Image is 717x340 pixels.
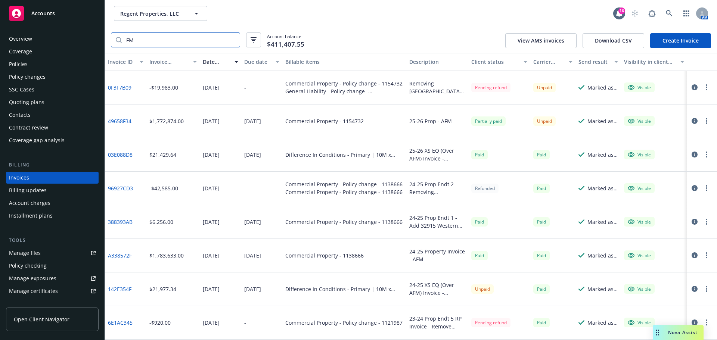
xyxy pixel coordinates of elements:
[149,58,189,66] div: Invoice amount
[105,53,146,71] button: Invoice ID
[621,53,687,71] button: Visibility in client dash
[409,247,465,263] div: 24-25 Property Invoice - AFM
[628,151,651,158] div: Visible
[285,252,364,259] div: Commercial Property - 1138666
[285,79,403,87] div: Commercial Property - Policy change - 1154732
[668,329,698,336] span: Nova Assist
[9,96,44,108] div: Quoting plans
[471,150,488,159] div: Paid
[6,272,99,284] span: Manage exposures
[628,118,651,124] div: Visible
[267,40,304,49] span: $411,407.55
[203,285,220,293] div: [DATE]
[587,218,618,226] div: Marked as sent
[149,117,184,125] div: $1,772,874.00
[9,184,47,196] div: Billing updates
[285,151,403,159] div: Difference In Conditions - Primary | 10M x 10M (XS over AFM) - PE707302
[244,319,246,327] div: -
[471,284,494,294] div: Unpaid
[6,58,99,70] a: Policies
[114,6,207,21] button: Regent Properties, LLC
[149,84,178,91] div: -$19,983.00
[409,147,465,162] div: 25-26 XS EQ (Over AFM) Invoice - Arrowhead
[108,151,133,159] a: 03E088D8
[587,252,618,259] div: Marked as sent
[285,218,403,226] div: Commercial Property - Policy change - 1138666
[149,252,184,259] div: $1,783,633.00
[471,116,506,126] div: Partially paid
[6,96,99,108] a: Quoting plans
[471,251,488,260] div: Paid
[533,83,556,92] div: Unpaid
[285,87,403,95] div: General Liability - Policy change - 57UENAV9H02
[200,53,241,71] button: Date issued
[6,237,99,244] div: Tools
[149,285,176,293] div: $21,977.34
[6,84,99,96] a: SSC Cases
[203,117,220,125] div: [DATE]
[533,318,550,327] div: Paid
[9,210,53,222] div: Installment plans
[533,217,550,227] div: Paid
[122,33,240,47] input: Filter by keyword...
[505,33,577,48] button: View AMS invoices
[244,151,261,159] div: [DATE]
[285,180,403,188] div: Commercial Property - Policy change - 1138666
[6,46,99,57] a: Coverage
[108,252,132,259] a: A338572F
[285,188,403,196] div: Commercial Property - Policy change - 1138666
[533,251,550,260] div: Paid
[285,58,403,66] div: Billable items
[9,71,46,83] div: Policy changes
[244,285,261,293] div: [DATE]
[587,151,618,159] div: Marked as sent
[203,319,220,327] div: [DATE]
[533,184,550,193] span: Paid
[471,83,510,92] div: Pending refund
[6,197,99,209] a: Account charges
[9,197,50,209] div: Account charges
[244,84,246,91] div: -
[9,84,34,96] div: SSC Cases
[533,284,550,294] div: Paid
[108,58,135,66] div: Invoice ID
[650,33,711,48] a: Create Invoice
[203,84,220,91] div: [DATE]
[108,319,133,327] a: 6E1AC345
[6,161,99,169] div: Billing
[587,84,618,91] div: Marked as sent
[244,218,261,226] div: [DATE]
[618,7,625,14] div: 16
[624,58,676,66] div: Visibility in client dash
[108,285,131,293] a: 142E354F
[6,33,99,45] a: Overview
[533,150,550,159] span: Paid
[267,33,304,47] span: Account balance
[6,298,99,310] a: Manage claims
[587,117,618,125] div: Marked as sent
[471,217,488,227] div: Paid
[587,184,618,192] div: Marked as sent
[108,84,131,91] a: 0F3F7B09
[6,122,99,134] a: Contract review
[146,53,200,71] button: Invoice amount
[285,319,403,327] div: Commercial Property - Policy change - 1121987
[679,6,694,21] a: Switch app
[409,79,465,95] div: Removing [GEOGRAPHIC_DATA]; Eff [DATE]
[409,58,465,66] div: Description
[587,285,618,293] div: Marked as sent
[9,172,29,184] div: Invoices
[9,298,47,310] div: Manage claims
[241,53,283,71] button: Due date
[409,315,465,330] div: 23-24 Prop Endt 5 RP Invoice - Remove [STREET_ADDRESS] [DATE]
[409,180,465,196] div: 24-25 Prop Endt 2 - Removing [GEOGRAPHIC_DATA] & [GEOGRAPHIC_DATA][PERSON_NAME]
[578,58,610,66] div: Send result
[628,252,651,259] div: Visible
[587,319,618,327] div: Marked as sent
[9,58,28,70] div: Policies
[6,247,99,259] a: Manage files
